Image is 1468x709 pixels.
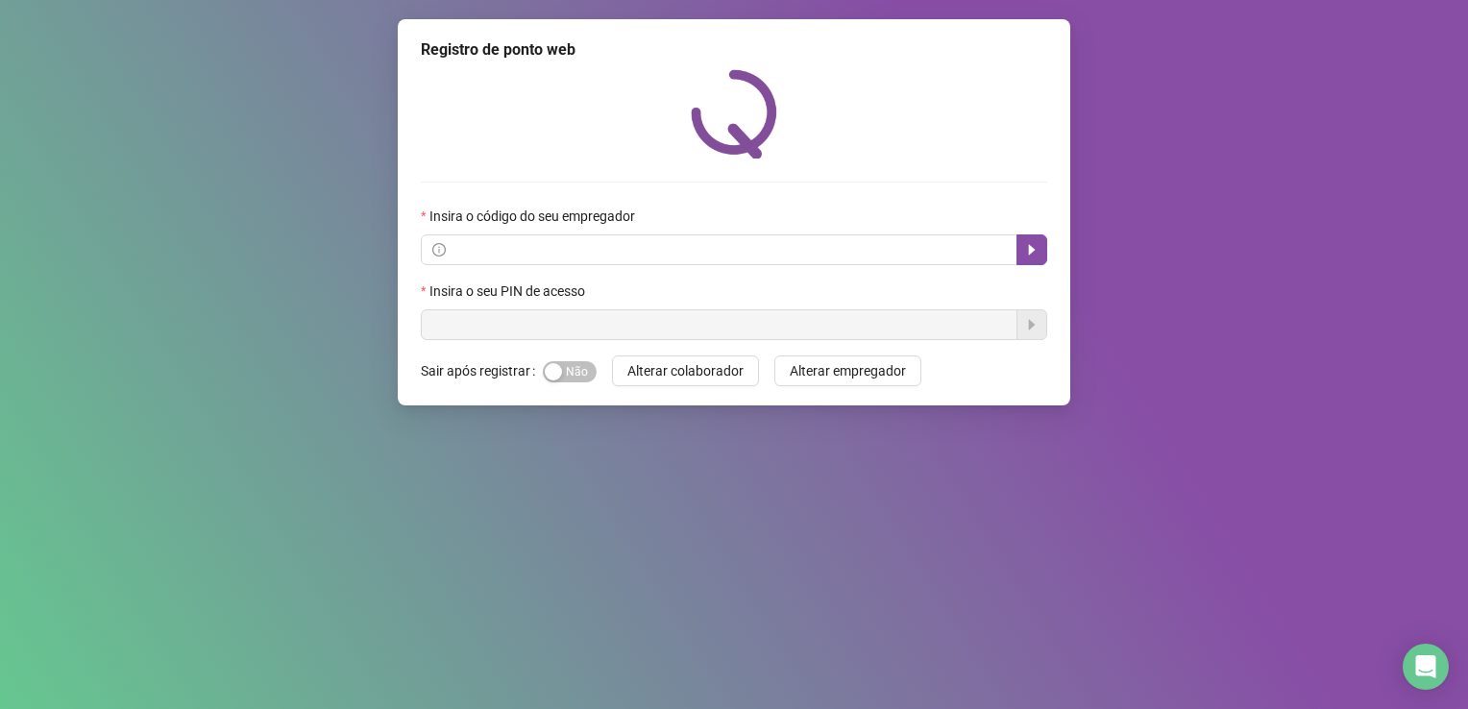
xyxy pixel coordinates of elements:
[421,206,648,227] label: Insira o código do seu empregador
[421,355,543,386] label: Sair após registrar
[421,38,1047,61] div: Registro de ponto web
[1024,242,1040,257] span: caret-right
[627,360,744,381] span: Alterar colaborador
[612,355,759,386] button: Alterar colaborador
[774,355,921,386] button: Alterar empregador
[432,243,446,257] span: info-circle
[691,69,777,159] img: QRPoint
[1403,644,1449,690] div: Open Intercom Messenger
[790,360,906,381] span: Alterar empregador
[421,281,598,302] label: Insira o seu PIN de acesso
